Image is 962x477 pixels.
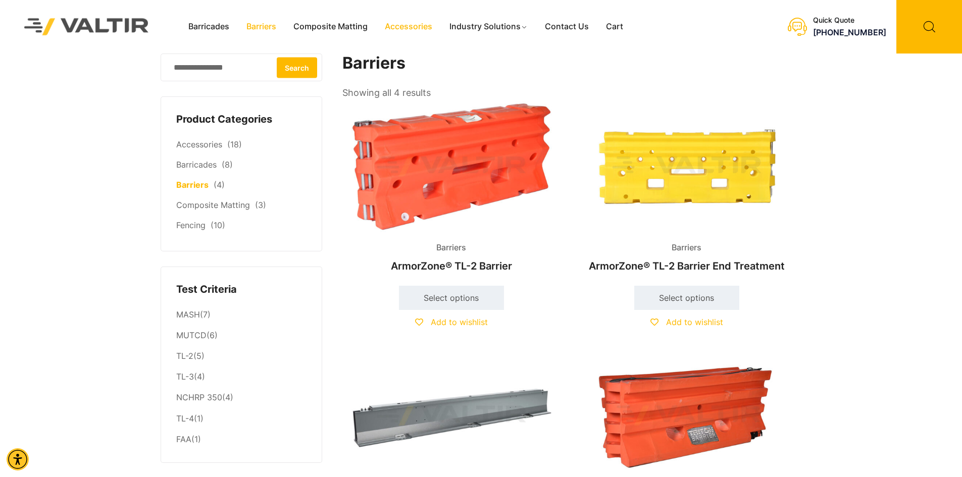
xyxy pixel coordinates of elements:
a: Barriers [176,180,209,190]
p: Showing all 4 results [342,84,431,101]
a: TL-4 [176,413,194,423]
span: (8) [222,160,233,170]
a: Barriers [238,19,285,34]
li: (6) [176,326,307,346]
li: (4) [176,367,307,388]
a: Select options for “ArmorZone® TL-2 Barrier” [399,286,504,310]
a: MUTCD [176,330,207,340]
img: Barriers [578,101,796,232]
a: Cart [597,19,632,34]
input: Search for: [161,54,322,81]
a: Industry Solutions [441,19,536,34]
div: Accessibility Menu [7,448,29,470]
a: Barricades [180,19,238,34]
a: TL-2 [176,351,193,361]
h4: Test Criteria [176,282,307,297]
a: FAA [176,434,191,444]
a: Composite Matting [285,19,376,34]
span: Add to wishlist [431,317,488,327]
a: Accessories [376,19,441,34]
span: (3) [255,200,266,210]
a: Barricades [176,160,217,170]
a: Select options for “ArmorZone® TL-2 Barrier End Treatment” [634,286,739,310]
a: call (888) 496-3625 [813,27,886,37]
a: Accessories [176,139,222,149]
h1: Barriers [342,54,797,73]
div: Quick Quote [813,16,886,25]
span: Barriers [664,240,709,255]
img: Barriers [342,101,561,232]
a: Add to wishlist [650,317,723,327]
a: NCHRP 350 [176,392,222,402]
h2: ArmorZone® TL-2 Barrier End Treatment [578,255,796,277]
h2: ArmorZone® TL-2 Barrier [342,255,561,277]
span: Add to wishlist [666,317,723,327]
span: (4) [214,180,225,190]
a: BarriersArmorZone® TL-2 Barrier End Treatment [578,101,796,277]
a: Contact Us [536,19,597,34]
li: (1) [176,408,307,429]
a: MASH [176,309,200,320]
li: (4) [176,388,307,408]
li: (1) [176,429,307,447]
h4: Product Categories [176,112,307,127]
a: Add to wishlist [415,317,488,327]
span: (18) [227,139,242,149]
span: Barriers [429,240,474,255]
button: Search [277,57,317,78]
a: BarriersArmorZone® TL-2 Barrier [342,101,561,277]
a: Fencing [176,220,206,230]
li: (5) [176,346,307,367]
li: (7) [176,304,307,325]
img: Valtir Rentals [11,5,162,48]
a: Composite Matting [176,200,250,210]
a: TL-3 [176,372,194,382]
span: (10) [211,220,225,230]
